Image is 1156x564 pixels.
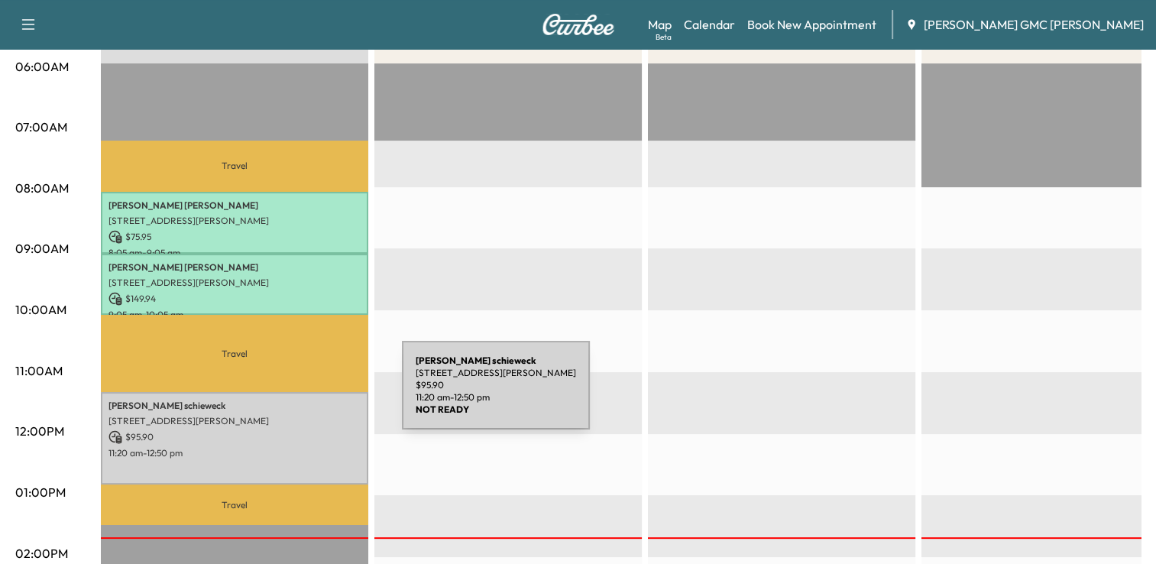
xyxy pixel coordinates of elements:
p: 12:00PM [15,422,64,440]
p: 06:00AM [15,57,69,76]
p: 01:00PM [15,483,66,501]
p: 08:00AM [15,179,69,197]
p: Travel [101,141,368,192]
p: [STREET_ADDRESS][PERSON_NAME] [108,215,361,227]
img: Curbee Logo [542,14,615,35]
p: Travel [101,485,368,524]
p: 10:00AM [15,300,66,319]
p: 07:00AM [15,118,67,136]
div: Beta [656,31,672,43]
p: 9:05 am - 10:05 am [108,309,361,321]
p: Travel [101,315,368,392]
p: $ 75.95 [108,230,361,244]
p: 09:00AM [15,239,69,258]
span: [PERSON_NAME] GMC [PERSON_NAME] [924,15,1144,34]
p: $ 149.94 [108,292,361,306]
p: [PERSON_NAME] [PERSON_NAME] [108,261,361,274]
p: [STREET_ADDRESS][PERSON_NAME] [108,415,361,427]
a: Calendar [684,15,735,34]
p: [STREET_ADDRESS][PERSON_NAME] [108,277,361,289]
p: [PERSON_NAME] [PERSON_NAME] [108,199,361,212]
p: 11:20 am - 12:50 pm [108,447,361,459]
p: $ 95.90 [108,430,361,444]
a: MapBeta [648,15,672,34]
p: 02:00PM [15,544,68,562]
a: Book New Appointment [747,15,876,34]
p: 8:05 am - 9:05 am [108,247,361,259]
p: 11:00AM [15,361,63,380]
p: [PERSON_NAME] schieweck [108,400,361,412]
